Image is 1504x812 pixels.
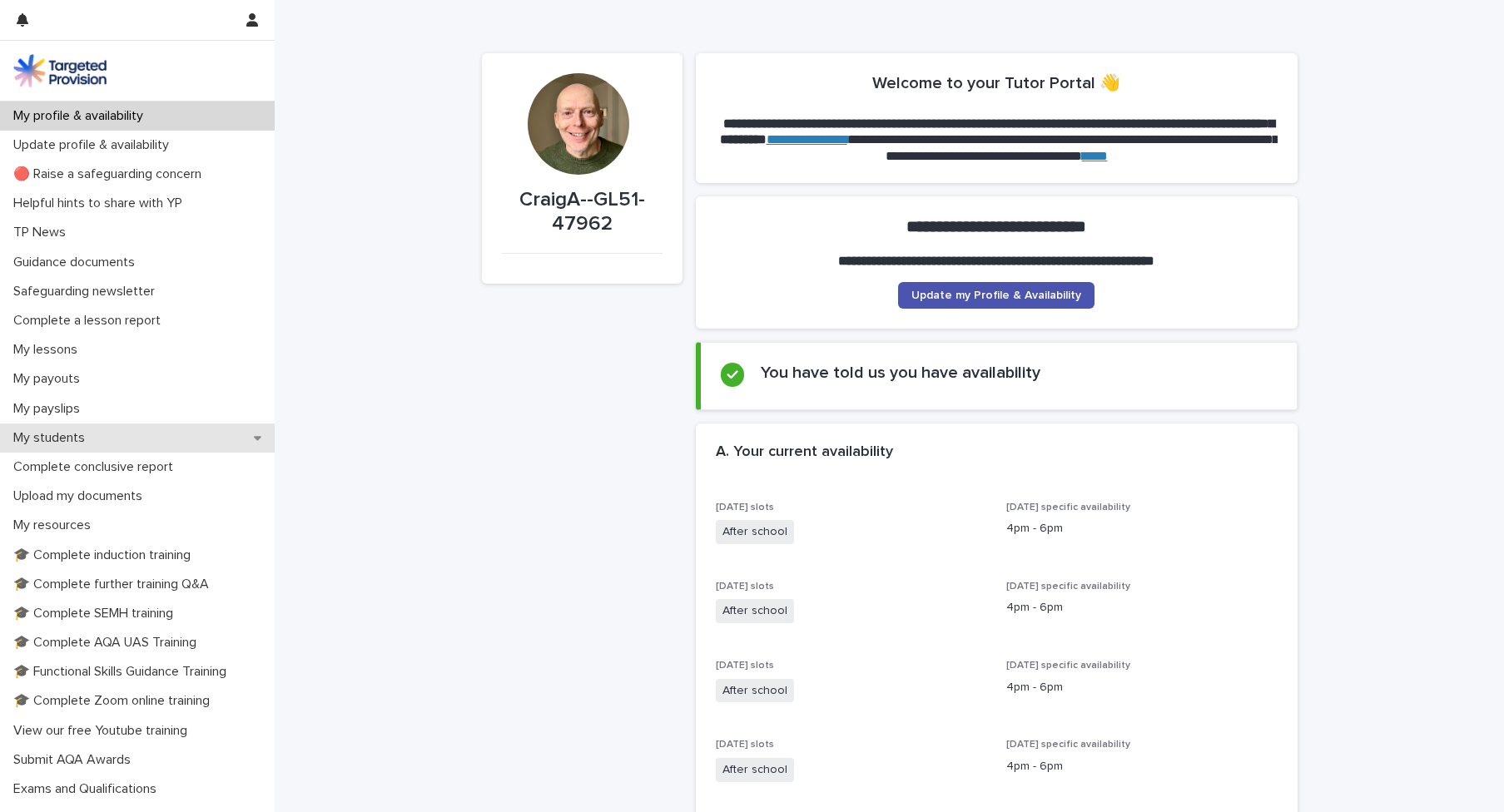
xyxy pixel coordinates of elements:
span: [DATE] slots [716,740,774,750]
p: Complete a lesson report [7,313,174,329]
p: My students [7,430,98,446]
p: My resources [7,517,104,533]
p: Exams and Qualifications [7,781,170,797]
span: After school [716,758,794,782]
span: [DATE] specific availability [1006,740,1130,750]
p: Safeguarding newsletter [7,284,168,300]
p: Complete conclusive report [7,459,186,475]
p: 4pm - 6pm [1006,599,1278,616]
p: 🎓 Complete further training Q&A [7,577,222,592]
span: After school [716,520,794,544]
p: CraigA--GL51-47962 [502,188,663,236]
p: Update profile & availability [7,137,182,153]
p: Helpful hints to share with YP [7,196,196,211]
p: My payslips [7,401,93,417]
h2: You have told us you have availability [761,363,1040,383]
p: Guidance documents [7,255,148,270]
img: M5nRWzHhSzIhMunXDL62 [13,54,107,87]
p: My lessons [7,342,91,358]
p: 🎓 Complete induction training [7,547,204,563]
p: 4pm - 6pm [1006,758,1278,775]
span: [DATE] slots [716,582,774,592]
p: 🎓 Complete Zoom online training [7,693,223,709]
span: Update my Profile & Availability [911,290,1081,301]
span: [DATE] specific availability [1006,661,1130,671]
span: After school [716,599,794,623]
p: View our free Youtube training [7,723,201,739]
p: TP News [7,225,79,240]
p: 🔴 Raise a safeguarding concern [7,166,215,182]
span: [DATE] slots [716,503,774,512]
span: [DATE] specific availability [1006,582,1130,592]
p: 4pm - 6pm [1006,679,1278,696]
span: After school [716,679,794,703]
a: Update my Profile & Availability [898,282,1094,309]
span: [DATE] slots [716,661,774,671]
p: My payouts [7,371,93,387]
p: Upload my documents [7,488,156,504]
h2: Welcome to your Tutor Portal 👋 [872,73,1120,93]
p: 🎓 Complete SEMH training [7,606,186,621]
h2: A. Your current availability [716,443,893,462]
span: [DATE] specific availability [1006,503,1130,512]
p: 🎓 Complete AQA UAS Training [7,635,210,651]
p: Submit AQA Awards [7,752,144,768]
p: 🎓 Functional Skills Guidance Training [7,664,240,680]
p: 4pm - 6pm [1006,520,1278,537]
p: My profile & availability [7,108,156,124]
